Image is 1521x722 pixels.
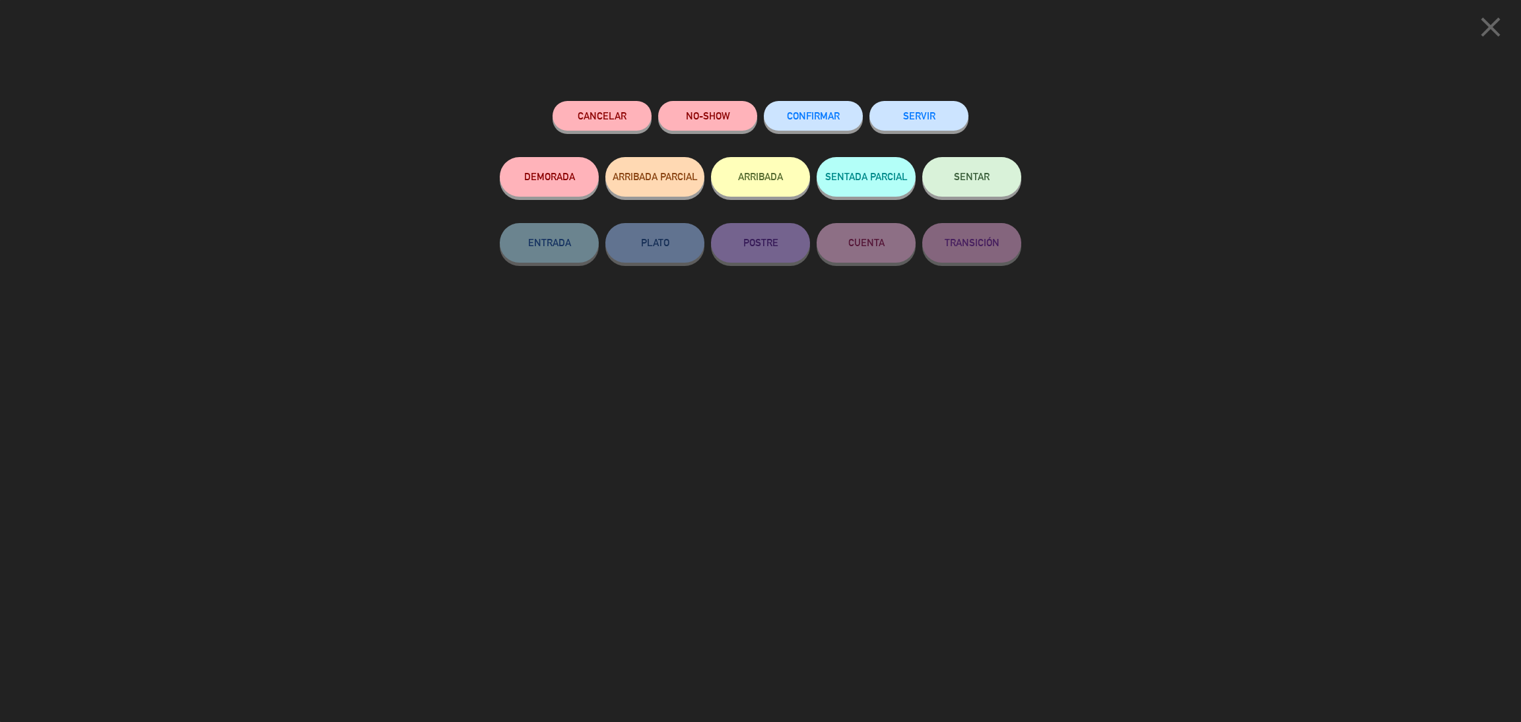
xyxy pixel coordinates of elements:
button: PLATO [605,223,704,263]
button: POSTRE [711,223,810,263]
button: CUENTA [817,223,916,263]
button: ENTRADA [500,223,599,263]
i: close [1474,11,1507,44]
button: ARRIBADA PARCIAL [605,157,704,197]
button: Cancelar [553,101,652,131]
button: ARRIBADA [711,157,810,197]
button: CONFIRMAR [764,101,863,131]
button: NO-SHOW [658,101,757,131]
button: DEMORADA [500,157,599,197]
button: SERVIR [869,101,968,131]
span: CONFIRMAR [787,110,840,121]
span: ARRIBADA PARCIAL [613,171,698,182]
button: close [1470,10,1511,49]
button: SENTAR [922,157,1021,197]
button: SENTADA PARCIAL [817,157,916,197]
span: SENTAR [954,171,990,182]
button: TRANSICIÓN [922,223,1021,263]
